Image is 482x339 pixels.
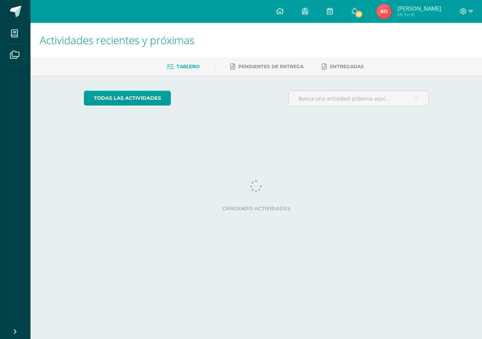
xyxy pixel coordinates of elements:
[289,91,429,106] input: Busca una actividad próxima aquí...
[40,33,194,47] span: Actividades recientes y próximas
[238,64,304,69] span: Pendientes de entrega
[230,61,304,73] a: Pendientes de entrega
[167,61,199,73] a: Tablero
[355,10,363,18] span: 25
[330,64,364,69] span: Entregadas
[84,91,171,106] a: todas las Actividades
[397,11,441,18] span: Mi Perfil
[376,4,392,19] img: cc8c22bf0e32dfe44224dbbfefa5ecc7.png
[177,64,199,69] span: Tablero
[322,61,364,73] a: Entregadas
[397,5,441,12] span: [PERSON_NAME]
[84,206,429,211] label: Cargando actividades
